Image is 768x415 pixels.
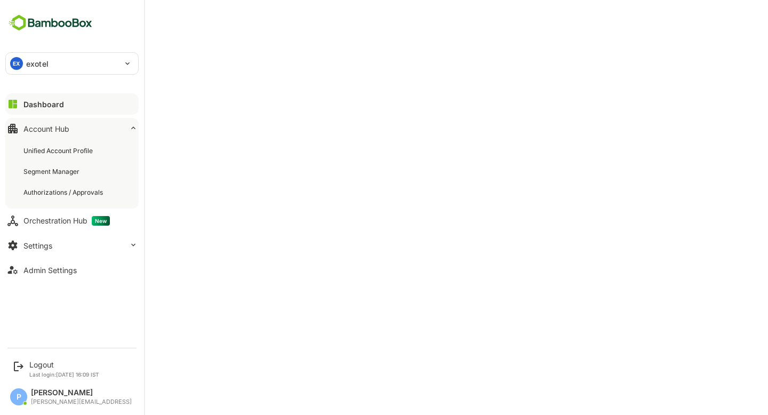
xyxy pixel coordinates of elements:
div: Settings [23,241,52,250]
div: Orchestration Hub [23,216,110,226]
button: Settings [5,235,139,256]
div: EX [10,57,23,70]
div: Logout [29,360,99,369]
p: exotel [26,58,49,69]
div: Dashboard [23,100,64,109]
button: Dashboard [5,93,139,115]
div: Account Hub [23,124,69,133]
div: Authorizations / Approvals [23,188,105,197]
div: Unified Account Profile [23,146,95,155]
div: EXexotel [6,53,138,74]
button: Orchestration HubNew [5,210,139,232]
div: P [10,388,27,405]
span: New [92,216,110,226]
div: [PERSON_NAME] [31,388,132,397]
div: Segment Manager [23,167,82,176]
div: Admin Settings [23,266,77,275]
button: Account Hub [5,118,139,139]
div: [PERSON_NAME][EMAIL_ADDRESS] [31,398,132,405]
button: Admin Settings [5,259,139,281]
img: BambooboxFullLogoMark.5f36c76dfaba33ec1ec1367b70bb1252.svg [5,13,95,33]
p: Last login: [DATE] 16:09 IST [29,371,99,378]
